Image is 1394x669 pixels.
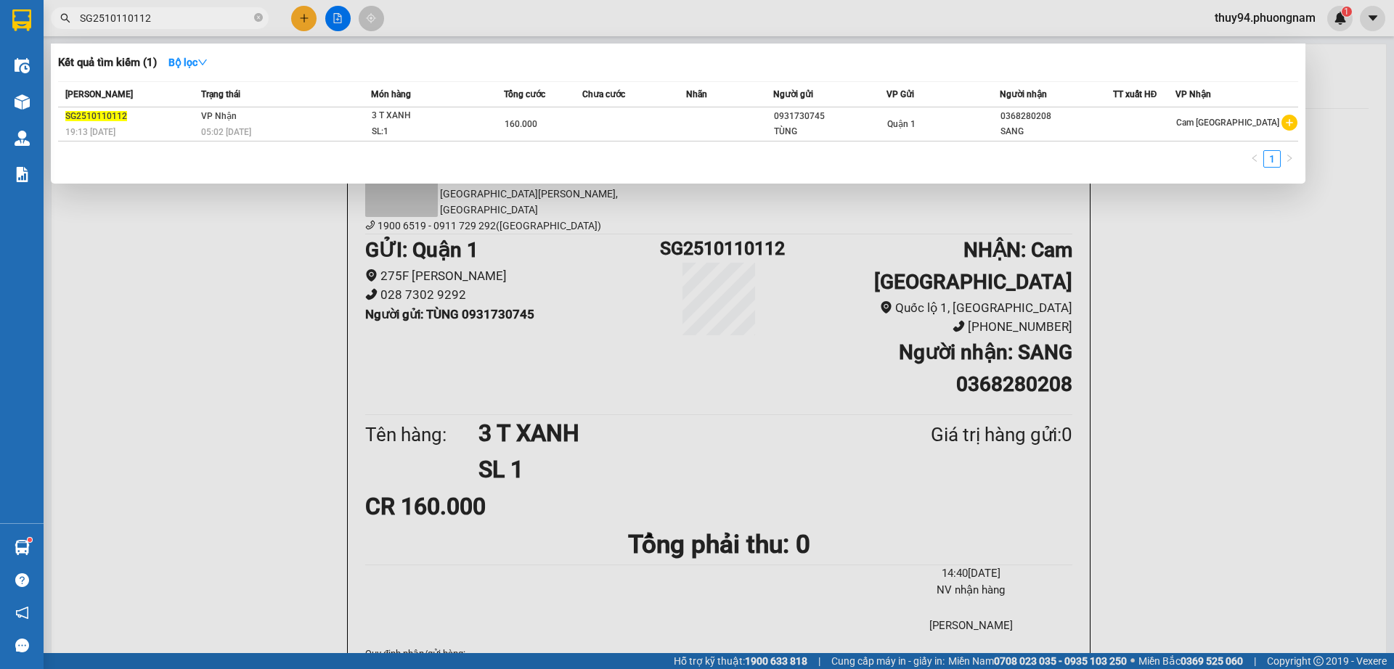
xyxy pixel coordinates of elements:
[773,89,813,99] span: Người gửi
[1176,118,1279,128] span: Cam [GEOGRAPHIC_DATA]
[774,109,886,124] div: 0931730745
[254,12,263,25] span: close-circle
[1175,89,1211,99] span: VP Nhận
[201,111,237,121] span: VP Nhận
[1250,154,1259,163] span: left
[168,57,208,68] strong: Bộ lọc
[65,127,115,137] span: 19:13 [DATE]
[887,119,916,129] span: Quận 1
[201,89,240,99] span: Trạng thái
[201,127,251,137] span: 05:02 [DATE]
[15,540,30,555] img: warehouse-icon
[58,55,157,70] h3: Kết quả tìm kiếm ( 1 )
[371,89,411,99] span: Món hàng
[15,606,29,620] span: notification
[15,573,29,587] span: question-circle
[254,13,263,22] span: close-circle
[1246,150,1263,168] button: left
[1263,150,1281,168] li: 1
[1281,150,1298,168] li: Next Page
[197,57,208,67] span: down
[504,89,545,99] span: Tổng cước
[15,167,30,182] img: solution-icon
[1264,151,1280,167] a: 1
[15,131,30,146] img: warehouse-icon
[65,111,127,121] span: SG2510110112
[1000,109,1112,124] div: 0368280208
[1285,154,1294,163] span: right
[15,58,30,73] img: warehouse-icon
[1000,89,1047,99] span: Người nhận
[15,94,30,110] img: warehouse-icon
[686,89,707,99] span: Nhãn
[12,9,31,31] img: logo-vxr
[372,108,481,124] div: 3 T XANH
[157,51,219,74] button: Bộ lọcdown
[1246,150,1263,168] li: Previous Page
[372,124,481,140] div: SL: 1
[1281,150,1298,168] button: right
[582,89,625,99] span: Chưa cước
[1113,89,1157,99] span: TT xuất HĐ
[15,639,29,652] span: message
[65,89,133,99] span: [PERSON_NAME]
[1281,115,1297,131] span: plus-circle
[774,124,886,139] div: TÙNG
[80,10,251,26] input: Tìm tên, số ĐT hoặc mã đơn
[886,89,914,99] span: VP Gửi
[28,538,32,542] sup: 1
[60,13,70,23] span: search
[1000,124,1112,139] div: SANG
[505,119,537,129] span: 160.000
